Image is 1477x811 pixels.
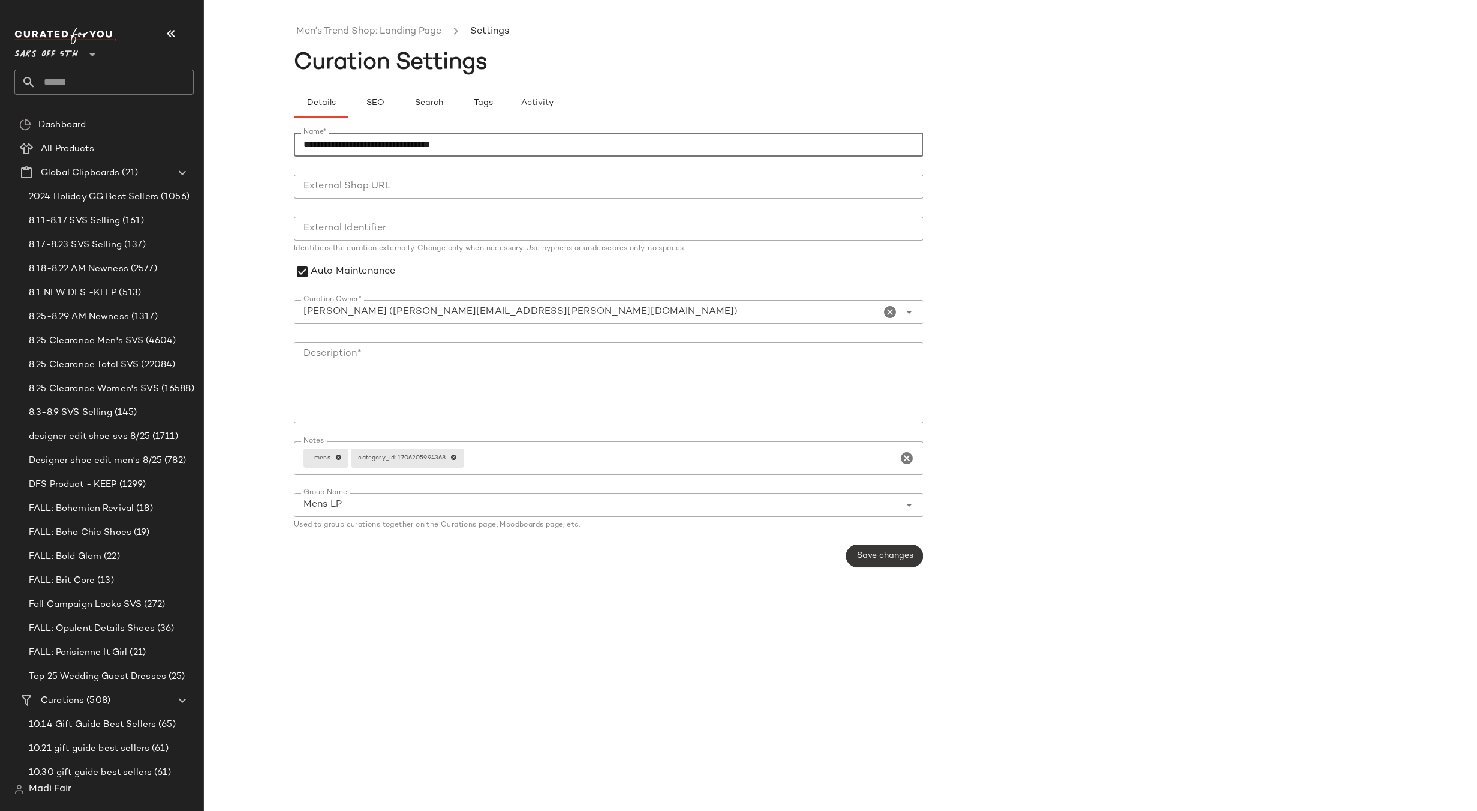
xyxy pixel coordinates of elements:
span: 8.25 Clearance Women's SVS [29,382,159,396]
img: cfy_white_logo.C9jOOHJF.svg [14,28,116,44]
span: (22) [101,550,120,564]
label: Auto Maintenance [311,259,395,286]
span: Tags [473,98,492,108]
span: (61) [152,766,171,780]
span: 8.11-8.17 SVS Selling [29,214,120,228]
span: (2577) [128,262,157,276]
span: (782) [162,454,186,468]
button: Save changes [846,545,923,567]
a: Men's Trend Shop: Landing Page [296,24,441,40]
span: Global Clipboards [41,166,119,180]
span: (272) [142,598,165,612]
span: Save changes [856,551,913,561]
span: FALL: Bold Glam [29,550,101,564]
span: (1056) [158,190,189,204]
span: Search [414,98,443,108]
span: (18) [134,502,153,516]
span: (4604) [143,334,176,348]
span: 8.1 NEW DFS -KEEP [29,286,116,300]
span: 10.21 gift guide best sellers [29,742,149,756]
span: (1317) [129,310,158,324]
span: Activity [520,98,553,108]
span: (1711) [150,430,178,444]
span: DFS Product - KEEP [29,478,117,492]
span: designer edit shoe svs 8/25 [29,430,150,444]
span: (1299) [117,478,146,492]
span: Saks OFF 5TH [14,41,78,62]
span: (13) [95,574,114,588]
span: 8.17-8.23 SVS Selling [29,238,122,252]
span: All Products [41,142,94,156]
span: (16588) [159,382,194,396]
span: (145) [112,406,137,420]
span: (22084) [139,358,175,372]
span: 10.14 Gift Guide Best Sellers [29,718,156,732]
span: (61) [149,742,169,756]
i: Open [902,498,916,512]
span: (508) [84,694,110,708]
span: 8.25 Clearance Men's SVS [29,334,143,348]
span: FALL: Bohemian Revival [29,502,134,516]
img: svg%3e [14,785,24,794]
span: SEO [365,98,384,108]
img: svg%3e [19,119,31,131]
div: Identifiers the curation externally. Change only when necessary. Use hyphens or underscores only,... [294,245,923,253]
i: Open [902,305,916,319]
span: -mens [311,453,335,462]
span: 8.25 Clearance Total SVS [29,358,139,372]
span: (513) [116,286,141,300]
span: Curation Settings [294,51,488,75]
span: Fall Campaign Looks SVS [29,598,142,612]
span: (21) [127,646,146,660]
span: (161) [120,214,144,228]
span: Dashboard [38,118,86,132]
span: (65) [156,718,176,732]
span: 8.25-8.29 AM Newness [29,310,129,324]
span: FALL: Parisienne It Girl [29,646,127,660]
span: FALL: Opulent Details Shoes [29,622,155,636]
div: Used to group curations together on the Curations page, Moodboards page, etc. [294,522,923,529]
span: 2024 Holiday GG Best Sellers [29,190,158,204]
li: Settings [468,24,512,40]
span: Top 25 Wedding Guest Dresses [29,670,166,684]
i: Clear Curation Owner* [883,305,897,319]
span: category_id: 1706205994368 [358,453,450,462]
span: (36) [155,622,175,636]
span: (25) [166,670,185,684]
span: Details [306,98,335,108]
span: Madi Fair [29,782,71,797]
span: (19) [131,526,150,540]
span: 8.18-8.22 AM Newness [29,262,128,276]
span: Designer shoe edit men's 8/25 [29,454,162,468]
span: FALL: Brit Core [29,574,95,588]
span: Curations [41,694,84,708]
span: (21) [119,166,138,180]
span: FALL: Boho Chic Shoes [29,526,131,540]
i: Clear Notes [900,451,914,465]
span: 10.30 gift guide best sellers [29,766,152,780]
span: 8.3-8.9 SVS Selling [29,406,112,420]
span: (137) [122,238,146,252]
